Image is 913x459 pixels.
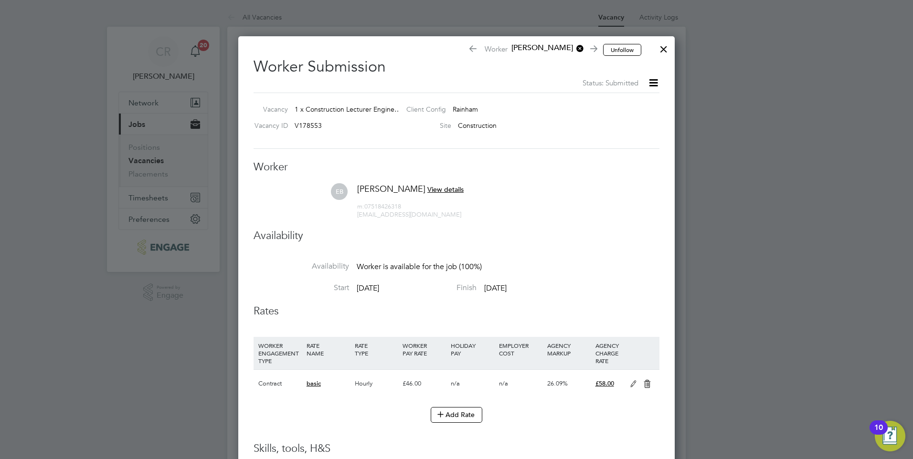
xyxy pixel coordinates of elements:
span: [EMAIL_ADDRESS][DOMAIN_NAME] [357,210,461,219]
span: [PERSON_NAME] [357,183,425,194]
div: HOLIDAY PAY [448,337,497,362]
span: £58.00 [595,379,614,387]
div: RATE NAME [304,337,352,362]
div: 10 [874,428,883,440]
button: Add Rate [431,407,482,422]
button: Unfollow [603,44,641,56]
h2: Worker Submission [254,50,659,89]
span: Worker is available for the job (100%) [357,262,482,271]
h3: Rates [254,304,659,318]
span: Rainham [453,105,478,114]
label: Site [399,121,451,130]
div: EMPLOYER COST [497,337,545,362]
span: Construction [458,121,497,130]
h3: Availability [254,229,659,243]
div: Contract [256,370,304,397]
span: 07518426318 [357,202,401,210]
span: n/a [451,379,460,387]
label: Start [254,283,349,293]
span: [PERSON_NAME] [508,43,584,53]
div: £46.00 [400,370,448,397]
label: Vacancy ID [250,121,288,130]
span: Status: Submitted [583,78,638,87]
h3: Skills, tools, H&S [254,442,659,456]
span: m: [357,202,364,210]
span: n/a [499,379,508,387]
span: Worker [468,43,596,56]
div: Hourly [352,370,401,397]
span: 1 x Construction Lecturer Engine… [295,105,401,114]
span: basic [307,379,321,387]
span: 26.09% [547,379,568,387]
label: Vacancy [250,105,288,114]
div: WORKER ENGAGEMENT TYPE [256,337,304,369]
div: WORKER PAY RATE [400,337,448,362]
span: V178553 [295,121,322,130]
div: AGENCY CHARGE RATE [593,337,625,369]
div: RATE TYPE [352,337,401,362]
button: Open Resource Center, 10 new notifications [875,421,905,451]
label: Client Config [399,105,446,114]
label: Availability [254,261,349,271]
span: [DATE] [484,283,507,293]
label: Finish [381,283,477,293]
span: View details [427,185,464,194]
span: EB [331,183,348,200]
h3: Worker [254,160,659,174]
div: AGENCY MARKUP [545,337,593,362]
span: [DATE] [357,283,379,293]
